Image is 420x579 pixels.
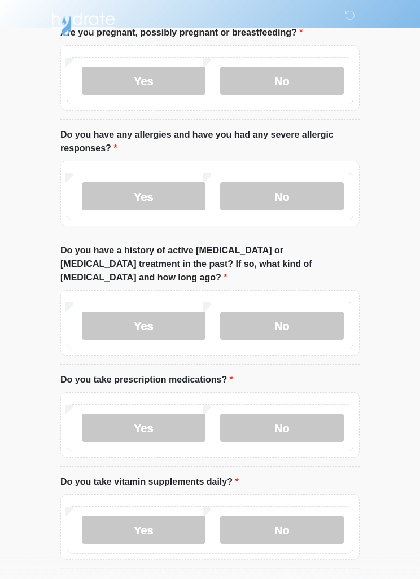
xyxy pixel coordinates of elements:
[82,182,205,210] label: Yes
[220,414,344,442] label: No
[220,312,344,340] label: No
[60,244,360,284] label: Do you have a history of active [MEDICAL_DATA] or [MEDICAL_DATA] treatment in the past? If so, wh...
[220,516,344,544] label: No
[82,312,205,340] label: Yes
[82,67,205,95] label: Yes
[49,8,117,37] img: Hydrate IV Bar - Scottsdale Logo
[82,516,205,544] label: Yes
[60,373,233,387] label: Do you take prescription medications?
[82,414,205,442] label: Yes
[60,475,239,489] label: Do you take vitamin supplements daily?
[220,182,344,210] label: No
[220,67,344,95] label: No
[60,128,360,155] label: Do you have any allergies and have you had any severe allergic responses?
